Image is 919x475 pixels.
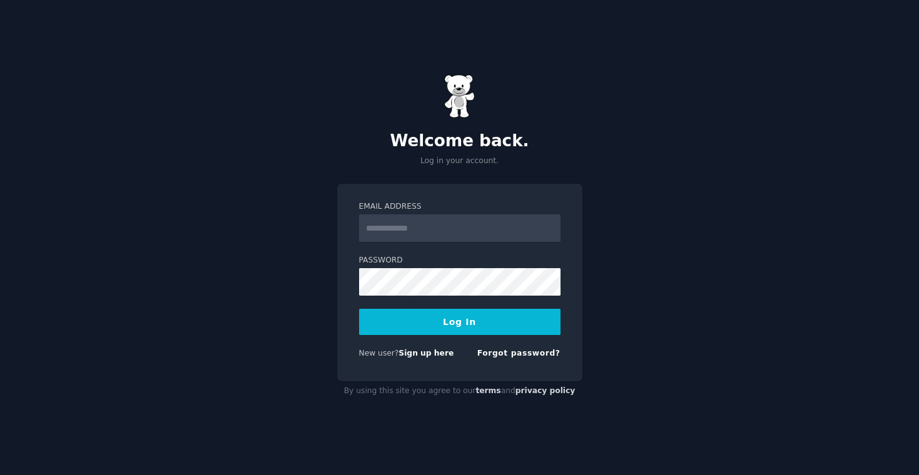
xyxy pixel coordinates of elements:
[337,381,582,401] div: By using this site you agree to our and
[477,349,561,357] a: Forgot password?
[337,131,582,151] h2: Welcome back.
[359,349,399,357] span: New user?
[399,349,454,357] a: Sign up here
[337,156,582,167] p: Log in your account.
[444,74,475,118] img: Gummy Bear
[515,386,576,395] a: privacy policy
[475,386,500,395] a: terms
[359,255,561,266] label: Password
[359,309,561,335] button: Log In
[359,201,561,212] label: Email Address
